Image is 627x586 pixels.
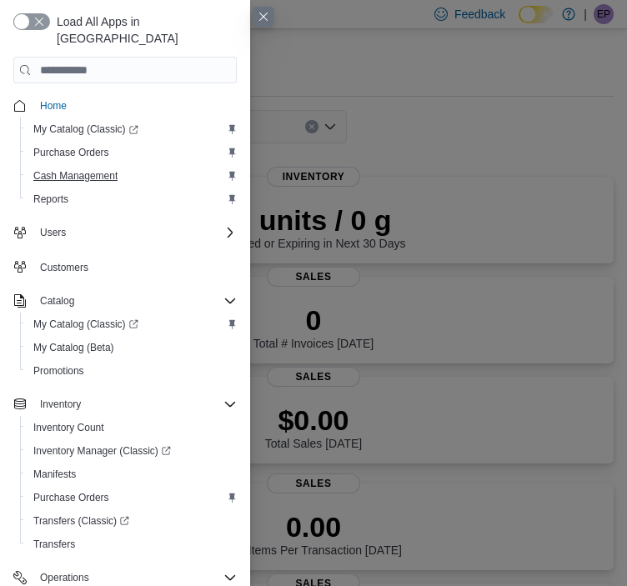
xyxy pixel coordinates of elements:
button: Close this dialog [253,7,273,27]
a: Home [33,96,73,116]
span: Promotions [27,361,237,381]
span: Catalog [33,291,237,311]
button: Cash Management [20,164,243,188]
span: My Catalog (Classic) [27,119,237,139]
span: Reports [33,193,68,206]
button: My Catalog (Beta) [20,336,243,359]
span: Inventory Manager (Classic) [27,441,237,461]
span: Customers [40,261,88,274]
span: My Catalog (Classic) [33,123,138,136]
a: Manifests [27,464,83,484]
button: Customers [7,254,243,278]
a: Transfers (Classic) [20,509,243,533]
span: Operations [40,571,89,584]
span: Home [33,95,237,116]
a: My Catalog (Classic) [20,313,243,336]
span: Promotions [33,364,84,378]
span: Users [40,226,66,239]
span: Inventory [33,394,237,414]
span: Users [33,223,237,243]
button: Users [33,223,73,243]
span: My Catalog (Beta) [33,341,114,354]
a: My Catalog (Classic) [20,118,243,141]
span: Cash Management [27,166,237,186]
a: Inventory Count [27,418,111,438]
span: Purchase Orders [33,146,109,159]
span: Load All Apps in [GEOGRAPHIC_DATA] [50,13,237,47]
span: Cash Management [33,169,118,183]
span: Catalog [40,294,74,308]
span: Manifests [27,464,237,484]
span: Transfers [27,534,237,554]
span: Manifests [33,468,76,481]
span: Transfers [33,538,75,551]
span: My Catalog (Classic) [33,318,138,331]
button: Inventory [7,393,243,416]
a: My Catalog (Classic) [27,314,145,334]
span: Customers [33,256,237,277]
span: Home [40,99,67,113]
span: Purchase Orders [27,488,237,508]
a: Promotions [27,361,91,381]
button: Users [7,221,243,244]
a: Transfers (Classic) [27,511,136,531]
button: Promotions [20,359,243,383]
button: Home [7,93,243,118]
a: Cash Management [27,166,124,186]
span: Inventory Count [33,421,104,434]
a: My Catalog (Classic) [27,119,145,139]
button: Inventory Count [20,416,243,439]
span: Purchase Orders [33,491,109,504]
button: Inventory [33,394,88,414]
a: Purchase Orders [27,488,116,508]
button: Catalog [33,291,81,311]
a: Transfers [27,534,82,554]
a: Customers [33,258,95,278]
span: Purchase Orders [27,143,237,163]
a: Purchase Orders [27,143,116,163]
span: My Catalog (Classic) [27,314,237,334]
button: Purchase Orders [20,486,243,509]
button: Transfers [20,533,243,556]
span: Transfers (Classic) [27,511,237,531]
a: My Catalog (Beta) [27,338,121,358]
button: Purchase Orders [20,141,243,164]
a: Inventory Manager (Classic) [27,441,178,461]
button: Manifests [20,463,243,486]
span: My Catalog (Beta) [27,338,237,358]
span: Inventory Count [27,418,237,438]
span: Inventory Manager (Classic) [33,444,171,458]
span: Transfers (Classic) [33,514,129,528]
a: Inventory Manager (Classic) [20,439,243,463]
a: Reports [27,189,75,209]
button: Catalog [7,289,243,313]
span: Reports [27,189,237,209]
button: Reports [20,188,243,211]
span: Inventory [40,398,81,411]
